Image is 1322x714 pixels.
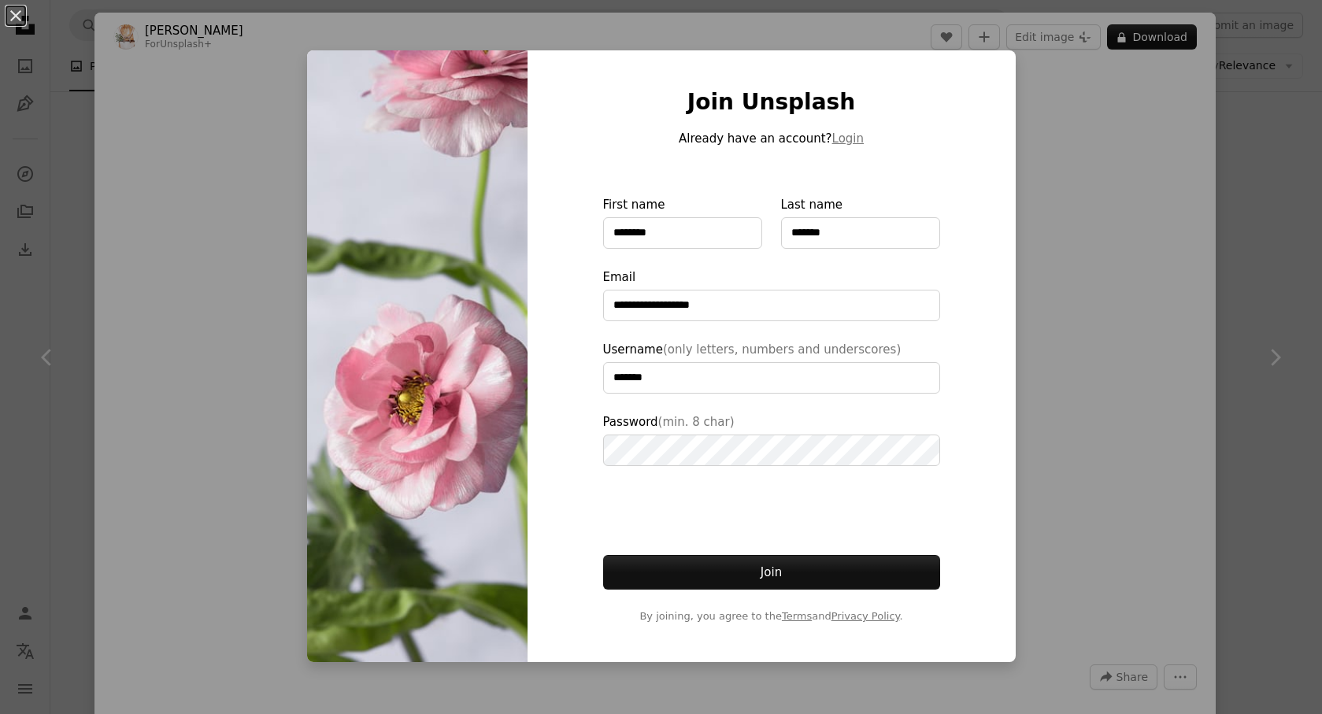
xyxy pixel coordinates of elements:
label: Password [603,412,940,466]
label: Email [603,268,940,321]
input: Email [603,290,940,321]
p: Already have an account? [603,129,940,148]
input: First name [603,217,762,249]
input: Username(only letters, numbers and underscores) [603,362,940,394]
input: Last name [781,217,940,249]
label: Last name [781,195,940,249]
span: (min. 8 char) [658,415,735,429]
button: Join [603,555,940,590]
label: Username [603,340,940,394]
span: (only letters, numbers and underscores) [663,342,901,357]
input: Password(min. 8 char) [603,435,940,466]
button: Login [832,129,864,148]
a: Privacy Policy [831,610,900,622]
h1: Join Unsplash [603,88,940,117]
img: premium_photo-1677170014257-16e491ea6516 [307,50,528,662]
span: By joining, you agree to the and . [603,609,940,624]
a: Terms [782,610,812,622]
label: First name [603,195,762,249]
